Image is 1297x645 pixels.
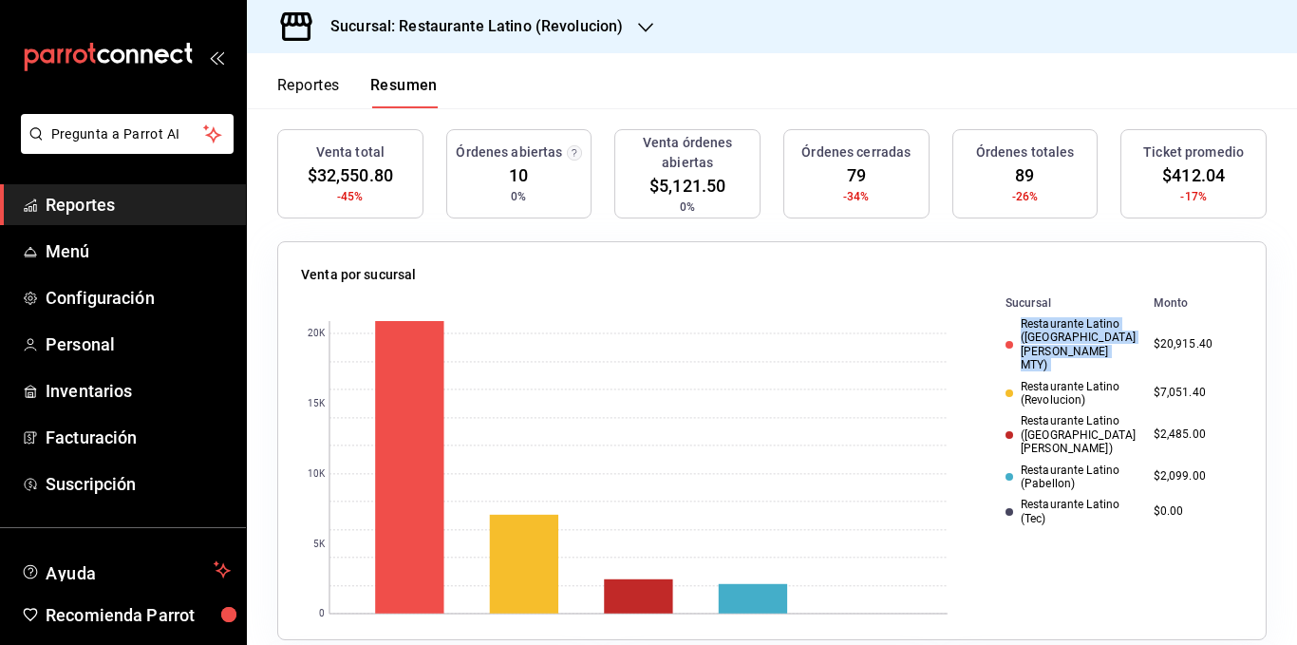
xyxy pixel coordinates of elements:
span: 0% [511,188,526,205]
span: -34% [843,188,870,205]
span: 89 [1015,162,1034,188]
div: Restaurante Latino ([GEOGRAPHIC_DATA][PERSON_NAME]) [1006,414,1138,455]
span: 79 [847,162,866,188]
div: navigation tabs [277,76,438,108]
span: -26% [1012,188,1039,205]
div: Restaurante Latino (Tec) [1006,498,1138,525]
span: Recomienda Parrot [46,602,231,628]
text: 15K [308,399,326,409]
span: Inventarios [46,378,231,404]
text: 20K [308,329,326,339]
td: $0.00 [1146,494,1243,529]
h3: Venta total [316,142,385,162]
button: Resumen [370,76,438,108]
td: $2,099.00 [1146,460,1243,495]
span: -45% [337,188,364,205]
span: 0% [680,199,695,216]
h3: Ticket promedio [1143,142,1244,162]
span: Menú [46,238,231,264]
span: $5,121.50 [649,173,725,199]
button: Reportes [277,76,340,108]
text: 10K [308,469,326,480]
span: $32,550.80 [308,162,393,188]
div: Restaurante Latino ([GEOGRAPHIC_DATA][PERSON_NAME] MTY) [1006,317,1138,372]
span: Personal [46,332,231,357]
h3: Venta órdenes abiertas [623,133,752,173]
span: Reportes [46,192,231,218]
span: $412.04 [1162,162,1225,188]
td: $7,051.40 [1146,376,1243,411]
button: open_drawer_menu [209,49,224,65]
h3: Órdenes cerradas [801,142,911,162]
th: Sucursal [975,293,1146,313]
div: Restaurante Latino (Pabellon) [1006,464,1138,491]
text: 5K [313,540,326,550]
span: Suscripción [46,471,231,497]
a: Pregunta a Parrot AI [13,138,234,158]
span: Configuración [46,285,231,311]
h3: Órdenes abiertas [456,142,562,162]
td: $20,915.40 [1146,313,1243,376]
div: Restaurante Latino (Revolucion) [1006,380,1138,408]
p: Venta por sucursal [301,265,416,285]
span: 10 [509,162,528,188]
span: -17% [1180,188,1207,205]
h3: Sucursal: Restaurante Latino (Revolucion) [315,15,623,38]
span: Facturación [46,425,231,450]
button: Pregunta a Parrot AI [21,114,234,154]
span: Ayuda [46,559,206,581]
td: $2,485.00 [1146,410,1243,459]
span: Pregunta a Parrot AI [51,124,204,144]
text: 0 [319,609,325,619]
th: Monto [1146,293,1243,313]
h3: Órdenes totales [976,142,1075,162]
